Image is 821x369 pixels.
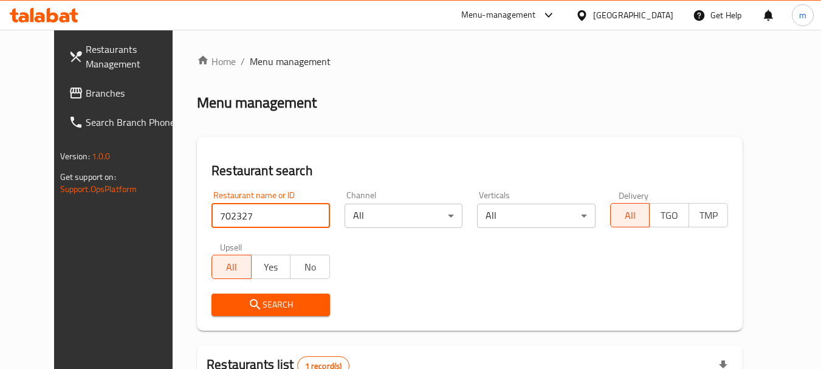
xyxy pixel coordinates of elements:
[345,204,463,228] div: All
[211,255,252,279] button: All
[60,169,116,185] span: Get support on:
[619,191,649,199] label: Delivery
[649,203,689,227] button: TGO
[217,258,247,276] span: All
[290,255,330,279] button: No
[59,35,191,78] a: Restaurants Management
[197,54,236,69] a: Home
[250,54,331,69] span: Menu management
[689,203,729,227] button: TMP
[295,258,325,276] span: No
[211,204,330,228] input: Search for restaurant name or ID..
[251,255,291,279] button: Yes
[60,181,137,197] a: Support.OpsPlatform
[220,243,242,251] label: Upsell
[59,78,191,108] a: Branches
[654,207,684,224] span: TGO
[86,115,182,129] span: Search Branch Phone
[86,42,182,71] span: Restaurants Management
[616,207,645,224] span: All
[694,207,724,224] span: TMP
[799,9,806,22] span: m
[92,148,111,164] span: 1.0.0
[59,108,191,137] a: Search Branch Phone
[86,86,182,100] span: Branches
[211,294,330,316] button: Search
[221,297,320,312] span: Search
[197,93,317,112] h2: Menu management
[461,8,536,22] div: Menu-management
[197,54,743,69] nav: breadcrumb
[241,54,245,69] li: /
[211,162,728,180] h2: Restaurant search
[610,203,650,227] button: All
[593,9,673,22] div: [GEOGRAPHIC_DATA]
[256,258,286,276] span: Yes
[60,148,90,164] span: Version:
[477,204,596,228] div: All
